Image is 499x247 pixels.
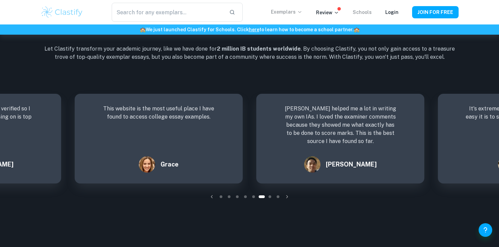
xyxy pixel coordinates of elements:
h6: We just launched Clastify for Schools. Click to learn how to become a school partner. [1,26,498,33]
p: This website is the most useful place I have found to access college essay examples. [102,105,216,121]
p: [PERSON_NAME] helped me a lot in writing my own IAs. I loved the examiner comments because they s... [283,105,397,145]
input: Search for any exemplars... [112,3,224,22]
span: 🏫 [354,27,359,32]
p: Exemplars [271,8,302,16]
span: 90% [110,20,140,36]
a: here [249,27,259,32]
img: Grace [139,156,155,173]
h6: [PERSON_NAME] [326,160,377,169]
img: Jason [304,156,320,173]
span: 🏫 [140,27,146,32]
p: Review [316,9,339,16]
h6: Grace [161,160,179,169]
button: JOIN FOR FREE [412,6,459,18]
b: 2 million IB students worldwide [217,46,301,52]
button: Help and Feedback [479,223,492,237]
img: Clastify logo [40,5,84,19]
p: Let Clastify transform your academic journey, like we have done for . By choosing Clastify, you n... [40,45,459,61]
a: Schools [353,10,372,15]
a: Login [385,10,399,15]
